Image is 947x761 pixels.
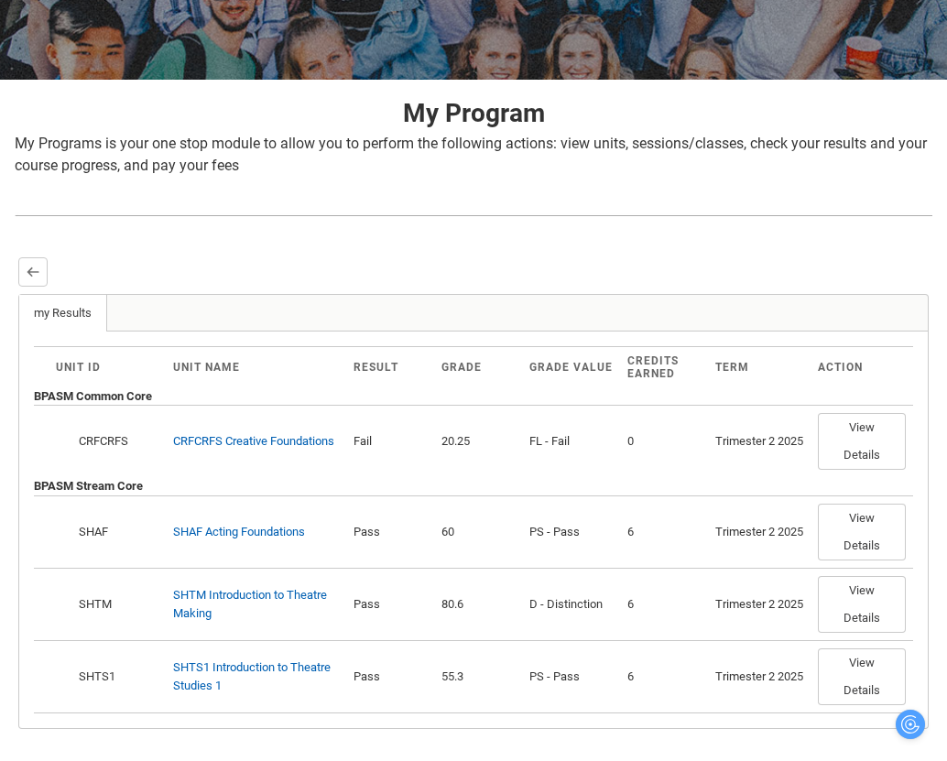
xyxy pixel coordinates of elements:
[173,660,331,692] a: SHTS1 Introduction to Theatre Studies 1
[818,413,906,470] button: View Details
[441,595,515,614] div: 80.6
[18,257,48,287] button: Back
[818,361,891,374] div: Action
[627,354,701,380] div: Credits Earned
[529,523,613,541] div: PS - Pass
[173,586,339,622] div: SHTM Introduction to Theatre Making
[19,295,107,332] a: my Results
[56,361,158,374] div: Unit ID
[403,98,545,128] strong: My Program
[715,361,803,374] div: Term
[173,523,305,541] div: SHAF Acting Foundations
[715,523,803,541] div: Trimester 2 2025
[627,432,701,451] div: 0
[354,432,427,451] div: Fail
[76,523,158,541] div: SHAF
[529,361,613,374] div: Grade Value
[173,361,339,374] div: Unit Name
[441,523,515,541] div: 60
[173,432,334,451] div: CRFCRFS Creative Foundations
[441,361,515,374] div: Grade
[173,588,327,620] a: SHTM Introduction to Theatre Making
[627,595,701,614] div: 6
[818,504,906,560] button: View Details
[529,668,613,686] div: PS - Pass
[76,668,158,686] div: SHTS1
[529,595,613,614] div: D - Distinction
[76,595,158,614] div: SHTM
[818,648,906,705] button: View Details
[34,479,143,493] b: BPASM Stream Core
[76,432,158,451] div: CRFCRFS
[441,432,515,451] div: 20.25
[715,432,803,451] div: Trimester 2 2025
[627,523,701,541] div: 6
[173,434,334,448] a: CRFCRFS Creative Foundations
[173,658,339,694] div: SHTS1 Introduction to Theatre Studies 1
[627,668,701,686] div: 6
[354,523,427,541] div: Pass
[715,668,803,686] div: Trimester 2 2025
[529,432,613,451] div: FL - Fail
[15,135,927,174] span: My Programs is your one stop module to allow you to perform the following actions: view units, se...
[15,208,932,223] img: REDU_GREY_LINE
[173,525,305,538] a: SHAF Acting Foundations
[34,389,152,403] b: BPASM Common Core
[354,595,427,614] div: Pass
[354,668,427,686] div: Pass
[441,668,515,686] div: 55.3
[354,361,427,374] div: Result
[818,576,906,633] button: View Details
[715,595,803,614] div: Trimester 2 2025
